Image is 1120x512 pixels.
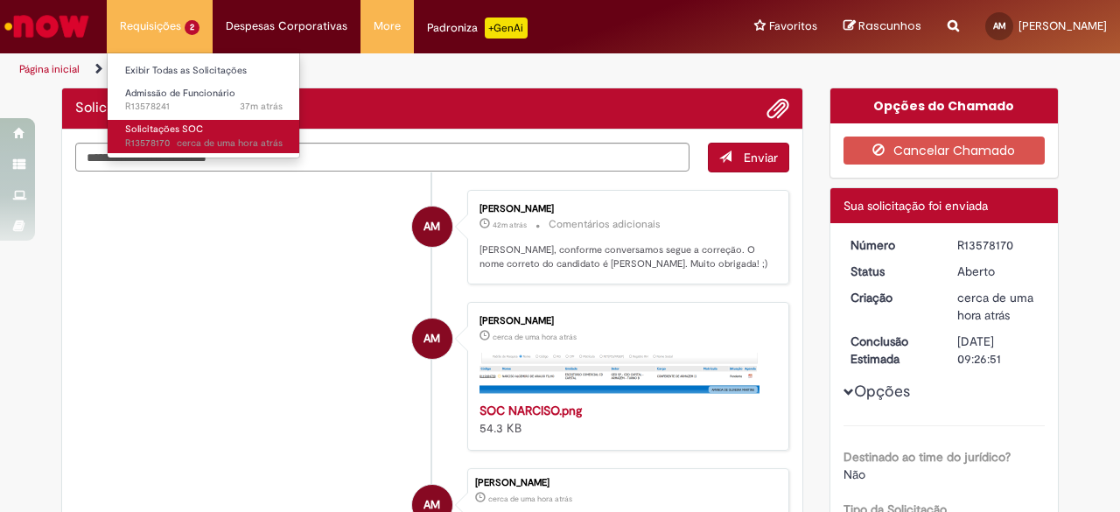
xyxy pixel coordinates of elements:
[843,466,865,482] span: Não
[177,137,283,150] span: cerca de uma hora atrás
[108,61,300,81] a: Exibir Todas as Solicitações
[744,150,778,165] span: Enviar
[125,137,283,151] span: R13578170
[493,332,577,342] span: cerca de uma hora atrás
[75,101,186,116] h2: Solicitações SOC Histórico de tíquete
[1018,18,1107,33] span: [PERSON_NAME]
[479,204,771,214] div: [PERSON_NAME]
[957,236,1039,254] div: R13578170
[19,62,80,76] a: Página inicial
[226,18,347,35] span: Despesas Corporativas
[125,123,203,136] span: Solicitações SOC
[120,18,181,35] span: Requisições
[957,333,1039,368] div: [DATE] 09:26:51
[993,20,1006,32] span: AM
[837,333,945,368] dt: Conclusão Estimada
[423,318,440,360] span: AM
[957,289,1039,324] div: 29/09/2025 16:26:48
[240,100,283,113] span: 37m atrás
[837,236,945,254] dt: Número
[766,97,789,120] button: Adicionar anexos
[488,494,572,504] time: 29/09/2025 16:26:48
[957,290,1033,323] time: 29/09/2025 16:26:48
[957,290,1033,323] span: cerca de uma hora atrás
[837,263,945,280] dt: Status
[843,18,921,35] a: Rascunhos
[412,319,452,359] div: Amanda Martins
[108,84,300,116] a: Aberto R13578241 : Admissão de Funcionário
[769,18,817,35] span: Favoritos
[493,220,527,230] time: 29/09/2025 16:31:46
[240,100,283,113] time: 29/09/2025 16:37:28
[957,263,1039,280] div: Aberto
[108,120,300,152] a: Aberto R13578170 : Solicitações SOC
[843,449,1011,465] b: Destinado ao time do jurídico?
[374,18,401,35] span: More
[488,494,572,504] span: cerca de uma hora atrás
[493,332,577,342] time: 29/09/2025 16:26:10
[2,9,92,44] img: ServiceNow
[708,143,789,172] button: Enviar
[493,220,527,230] span: 42m atrás
[125,100,283,114] span: R13578241
[75,143,689,172] textarea: Digite sua mensagem aqui...
[107,53,300,158] ul: Requisições
[13,53,733,86] ul: Trilhas de página
[479,316,771,326] div: [PERSON_NAME]
[412,207,452,247] div: Amanda Martins
[185,20,199,35] span: 2
[125,87,235,100] span: Admissão de Funcionário
[843,137,1046,165] button: Cancelar Chamado
[423,206,440,248] span: AM
[479,402,771,437] div: 54.3 KB
[479,243,771,270] p: [PERSON_NAME], conforme conversamos segue a correção. O nome correto do candidato é [PERSON_NAME]...
[830,88,1059,123] div: Opções do Chamado
[843,198,988,214] span: Sua solicitação foi enviada
[475,478,780,488] div: [PERSON_NAME]
[427,18,528,39] div: Padroniza
[837,289,945,306] dt: Criação
[479,403,582,418] a: SOC NARCISO.png
[858,18,921,34] span: Rascunhos
[485,18,528,39] p: +GenAi
[549,217,661,232] small: Comentários adicionais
